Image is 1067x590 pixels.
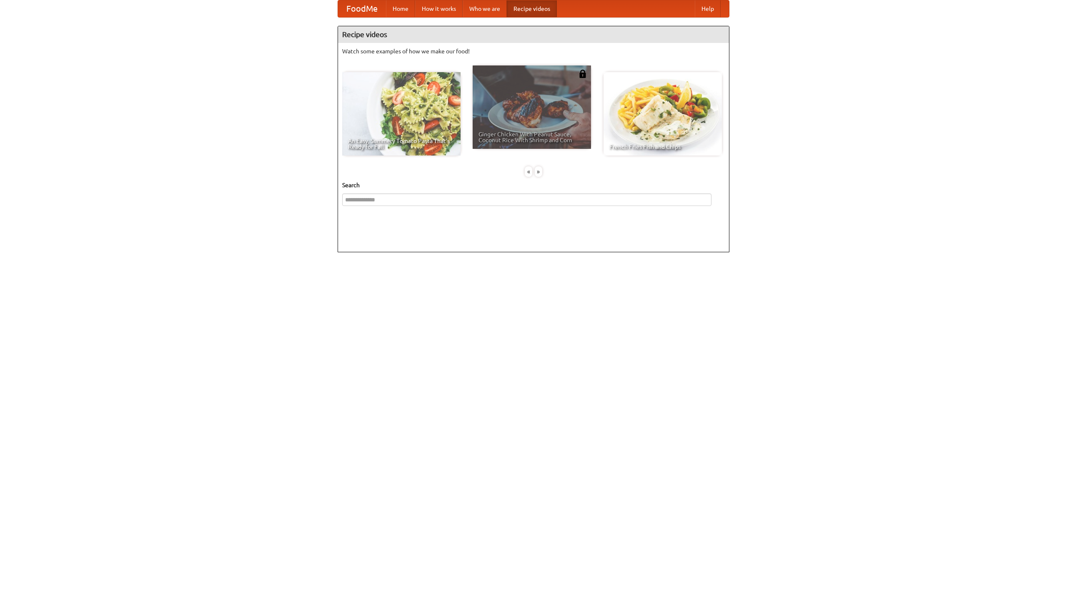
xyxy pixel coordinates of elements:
[463,0,507,17] a: Who we are
[342,181,725,189] h5: Search
[386,0,415,17] a: Home
[695,0,721,17] a: Help
[415,0,463,17] a: How it works
[338,0,386,17] a: FoodMe
[604,72,722,156] a: French Fries Fish and Chips
[535,166,542,177] div: »
[348,138,455,150] span: An Easy, Summery Tomato Pasta That's Ready for Fall
[579,70,587,78] img: 483408.png
[609,144,716,150] span: French Fries Fish and Chips
[338,26,729,43] h4: Recipe videos
[342,47,725,55] p: Watch some examples of how we make our food!
[342,72,461,156] a: An Easy, Summery Tomato Pasta That's Ready for Fall
[525,166,532,177] div: «
[507,0,557,17] a: Recipe videos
